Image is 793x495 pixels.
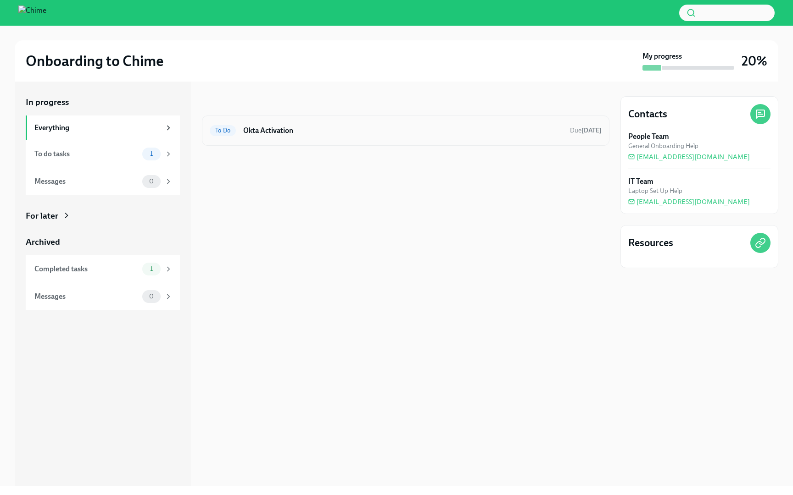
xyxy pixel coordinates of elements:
[34,123,161,133] div: Everything
[628,107,667,121] h4: Contacts
[26,210,180,222] a: For later
[34,149,139,159] div: To do tasks
[243,126,563,136] h6: Okta Activation
[581,126,602,134] strong: [DATE]
[26,96,180,108] a: In progress
[145,150,158,157] span: 1
[26,52,163,70] h2: Onboarding to Chime
[628,236,673,250] h4: Resources
[34,291,139,302] div: Messages
[144,293,159,300] span: 0
[642,51,682,61] strong: My progress
[26,210,58,222] div: For later
[742,53,767,69] h3: 20%
[628,187,682,195] span: Laptop Set Up Help
[26,283,180,310] a: Messages0
[210,127,236,134] span: To Do
[26,168,180,195] a: Messages0
[628,142,698,150] span: General Onboarding Help
[628,132,669,142] strong: People Team
[628,197,750,206] a: [EMAIL_ADDRESS][DOMAIN_NAME]
[18,5,46,20] img: Chime
[26,140,180,168] a: To do tasks1
[34,176,139,187] div: Messages
[202,96,245,108] div: In progress
[145,265,158,272] span: 1
[628,152,750,161] a: [EMAIL_ADDRESS][DOMAIN_NAME]
[570,126,602,134] span: Due
[144,178,159,185] span: 0
[570,126,602,135] span: August 17th, 2025 18:00
[26,115,180,140] a: Everything
[34,264,139,274] div: Completed tasks
[628,176,653,187] strong: IT Team
[26,255,180,283] a: Completed tasks1
[210,123,602,138] a: To DoOkta ActivationDue[DATE]
[26,236,180,248] a: Archived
